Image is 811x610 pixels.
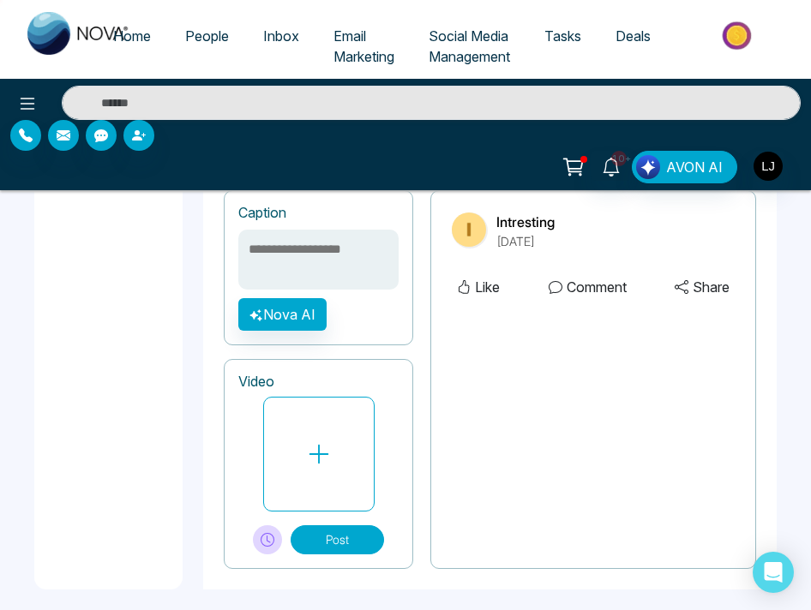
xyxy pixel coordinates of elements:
[754,152,783,181] img: User Avatar
[316,20,412,73] a: Email Marketing
[496,232,555,250] p: [DATE]
[263,27,299,45] span: Inbox
[753,552,794,593] div: Open Intercom Messenger
[496,212,555,232] p: Intresting
[676,16,801,55] img: Market-place.gif
[238,205,286,221] h1: Caption
[291,525,384,554] button: Post
[636,155,660,179] img: Lead Flow
[96,20,168,52] a: Home
[452,276,505,298] button: Like
[168,20,246,52] a: People
[544,27,581,45] span: Tasks
[333,27,394,65] span: Email Marketing
[452,212,486,247] img: Intresting
[598,20,668,52] a: Deals
[246,20,316,52] a: Inbox
[429,27,510,65] span: Social Media Management
[527,20,598,52] a: Tasks
[238,374,399,390] h1: Video
[670,276,735,298] button: Share
[632,151,737,183] button: AVON AI
[666,157,723,177] span: AVON AI
[616,27,651,45] span: Deals
[611,151,627,166] span: 10+
[544,276,632,298] button: Comment
[412,20,527,73] a: Social Media Management
[27,12,130,55] img: Nova CRM Logo
[113,27,151,45] span: Home
[185,27,229,45] span: People
[238,298,327,331] button: Nova AI
[591,151,632,181] a: 10+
